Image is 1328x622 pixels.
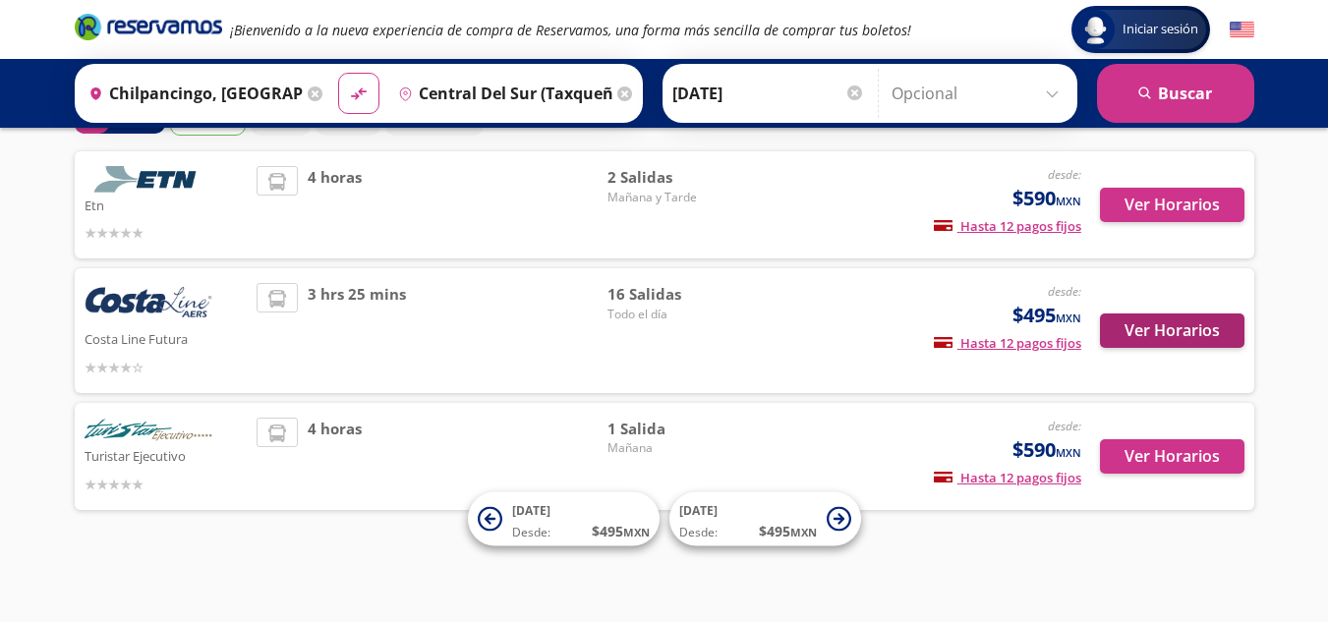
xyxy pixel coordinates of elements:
[892,69,1068,118] input: Opcional
[1097,64,1254,123] button: Buscar
[790,525,817,539] small: MXN
[592,521,650,541] span: $ 495
[934,334,1081,352] span: Hasta 12 pagos fijos
[85,326,248,350] p: Costa Line Futura
[759,521,817,541] span: $ 495
[1056,311,1081,325] small: MXN
[1048,418,1081,434] em: desde:
[607,306,745,323] span: Todo el día
[607,418,745,440] span: 1 Salida
[1100,439,1244,474] button: Ver Horarios
[607,189,745,206] span: Mañana y Tarde
[679,502,718,519] span: [DATE]
[75,12,222,47] a: Brand Logo
[512,502,550,519] span: [DATE]
[1230,18,1254,42] button: English
[1048,166,1081,183] em: desde:
[1115,20,1206,39] span: Iniciar sesión
[1100,188,1244,222] button: Ver Horarios
[308,283,406,378] span: 3 hrs 25 mins
[308,166,362,244] span: 4 horas
[1048,283,1081,300] em: desde:
[934,469,1081,486] span: Hasta 12 pagos fijos
[308,418,362,495] span: 4 horas
[672,69,865,118] input: Elegir Fecha
[390,69,612,118] input: Buscar Destino
[607,166,745,189] span: 2 Salidas
[1012,435,1081,465] span: $590
[623,525,650,539] small: MXN
[1056,445,1081,460] small: MXN
[1056,194,1081,208] small: MXN
[1100,313,1244,348] button: Ver Horarios
[679,524,718,541] span: Desde:
[1012,184,1081,213] span: $590
[85,443,248,467] p: Turistar Ejecutivo
[230,21,911,39] em: ¡Bienvenido a la nueva experiencia de compra de Reservamos, una forma más sencilla de comprar tus...
[75,12,222,41] i: Brand Logo
[607,283,745,306] span: 16 Salidas
[512,524,550,541] span: Desde:
[468,492,660,546] button: [DATE]Desde:$495MXN
[607,439,745,457] span: Mañana
[85,193,248,216] p: Etn
[85,283,212,326] img: Costa Line Futura
[81,69,303,118] input: Buscar Origen
[1012,301,1081,330] span: $495
[85,418,212,444] img: Turistar Ejecutivo
[85,166,212,193] img: Etn
[934,217,1081,235] span: Hasta 12 pagos fijos
[669,492,861,546] button: [DATE]Desde:$495MXN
